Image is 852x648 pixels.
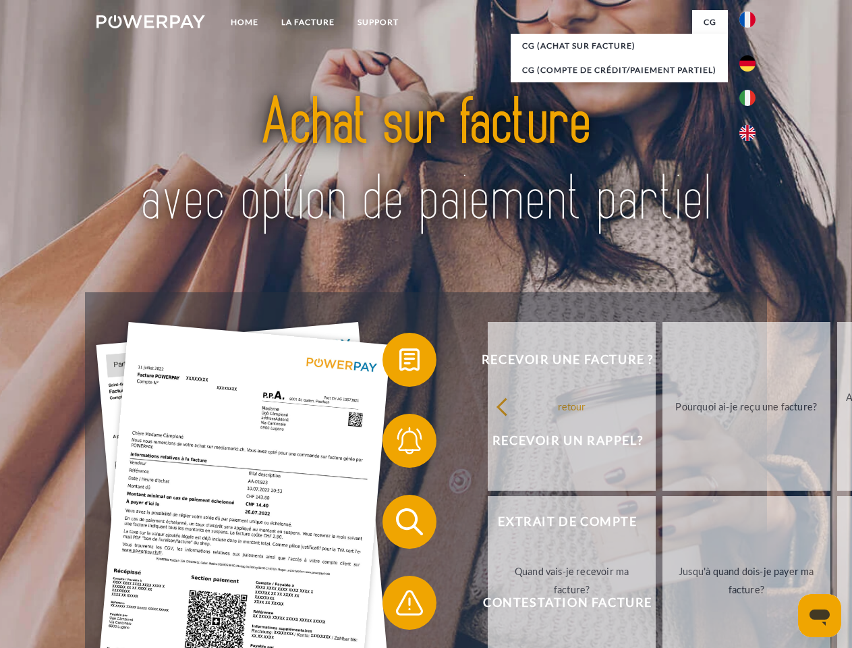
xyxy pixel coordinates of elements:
img: de [739,55,756,72]
img: logo-powerpay-white.svg [96,15,205,28]
a: CG (Compte de crédit/paiement partiel) [511,58,728,82]
button: Recevoir une facture ? [382,333,733,387]
img: fr [739,11,756,28]
a: CG (achat sur facture) [511,34,728,58]
iframe: Bouton de lancement de la fenêtre de messagerie [798,594,841,637]
div: retour [496,397,648,415]
div: Quand vais-je recevoir ma facture? [496,562,648,599]
img: qb_search.svg [393,505,426,539]
img: qb_warning.svg [393,586,426,620]
a: LA FACTURE [270,10,346,34]
button: Extrait de compte [382,495,733,549]
img: qb_bell.svg [393,424,426,458]
div: Jusqu'à quand dois-je payer ma facture? [671,562,822,599]
img: qb_bill.svg [393,343,426,377]
img: en [739,125,756,141]
img: title-powerpay_fr.svg [129,65,723,259]
a: CG [692,10,728,34]
a: Support [346,10,410,34]
button: Contestation Facture [382,576,733,630]
a: Home [219,10,270,34]
img: it [739,90,756,106]
div: Pourquoi ai-je reçu une facture? [671,397,822,415]
button: Recevoir un rappel? [382,414,733,468]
